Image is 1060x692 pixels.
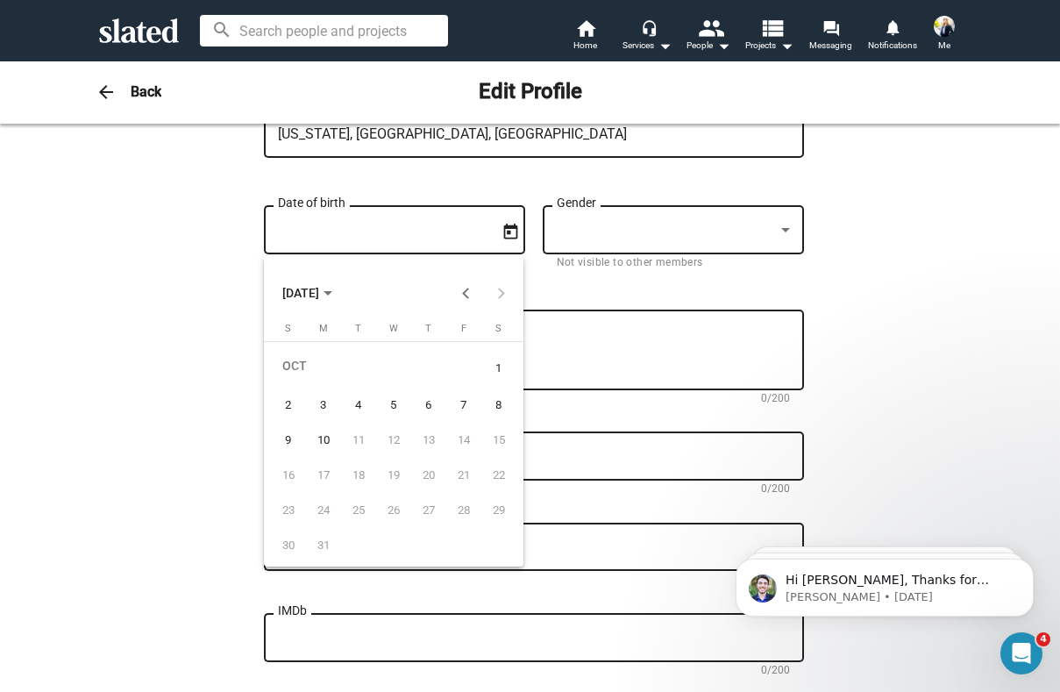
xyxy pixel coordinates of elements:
[271,423,306,458] button: October 9, 2011
[273,530,304,561] div: 30
[376,493,411,528] button: October 26, 2011
[273,389,304,421] div: 2
[306,388,341,423] button: October 3, 2011
[483,495,515,526] div: 29
[376,423,411,458] button: October 12, 2011
[343,389,374,421] div: 4
[413,389,445,421] div: 6
[319,323,328,334] span: M
[306,493,341,528] button: October 24, 2011
[483,389,515,421] div: 8
[483,424,515,456] div: 15
[378,424,409,456] div: 12
[308,530,339,561] div: 31
[495,323,502,334] span: S
[425,323,431,334] span: T
[448,389,480,421] div: 7
[273,460,304,491] div: 16
[448,495,480,526] div: 28
[76,68,302,83] p: Message from Mitchell, sent 2d ago
[481,348,516,388] button: October 1, 2011
[271,348,481,388] td: OCT
[413,424,445,456] div: 13
[341,493,376,528] button: October 25, 2011
[273,424,304,456] div: 9
[411,388,446,423] button: October 6, 2011
[355,323,361,334] span: T
[483,350,515,386] div: 1
[448,424,480,456] div: 14
[271,388,306,423] button: October 2, 2011
[343,460,374,491] div: 18
[411,458,446,493] button: October 20, 2011
[308,460,339,491] div: 17
[282,287,319,301] span: [DATE]
[376,388,411,423] button: October 5, 2011
[413,460,445,491] div: 20
[343,495,374,526] div: 25
[389,323,398,334] span: W
[376,458,411,493] button: October 19, 2011
[343,424,374,456] div: 11
[273,495,304,526] div: 23
[411,423,446,458] button: October 13, 2011
[481,388,516,423] button: October 8, 2011
[341,458,376,493] button: October 18, 2011
[378,389,409,421] div: 5
[268,275,346,310] button: Choose month and year
[341,388,376,423] button: October 4, 2011
[413,495,445,526] div: 27
[446,458,481,493] button: October 21, 2011
[446,493,481,528] button: October 28, 2011
[481,493,516,528] button: October 29, 2011
[271,458,306,493] button: October 16, 2011
[271,528,306,563] button: October 30, 2011
[378,460,409,491] div: 19
[411,493,446,528] button: October 27, 2011
[39,53,68,81] img: Profile image for Mitchell
[446,388,481,423] button: October 7, 2011
[481,423,516,458] button: October 15, 2011
[306,528,341,563] button: October 31, 2011
[308,495,339,526] div: 24
[306,458,341,493] button: October 17, 2011
[446,423,481,458] button: October 14, 2011
[26,37,324,95] div: message notification from Mitchell, 2d ago. Hi Chelsea, Thanks for checking in. Unfortunately, th...
[308,389,339,421] div: 3
[271,493,306,528] button: October 23, 2011
[285,323,291,334] span: S
[378,495,409,526] div: 26
[341,423,376,458] button: October 11, 2011
[448,275,483,310] button: Previous month
[461,323,466,334] span: F
[481,458,516,493] button: October 22, 2011
[483,275,518,310] button: Next month
[306,423,341,458] button: October 10, 2011
[308,424,339,456] div: 10
[483,460,515,491] div: 22
[76,51,300,152] span: Hi [PERSON_NAME], Thanks for checking in. Unfortunately, there aren't any new updates at this tim...
[448,460,480,491] div: 21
